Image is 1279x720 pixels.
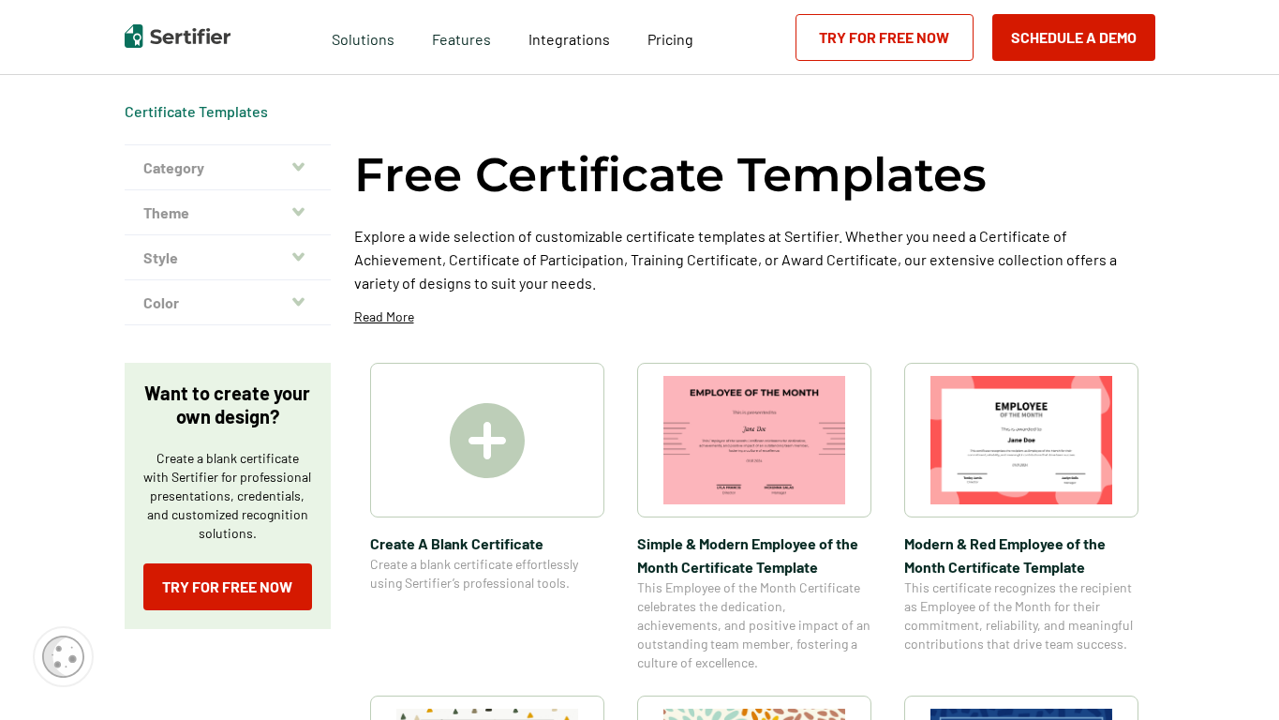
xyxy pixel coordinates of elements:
[125,145,331,190] button: Category
[125,102,268,120] a: Certificate Templates
[432,25,491,49] span: Features
[637,578,871,672] span: This Employee of the Month Certificate celebrates the dedication, achievements, and positive impa...
[125,24,231,48] img: Sertifier | Digital Credentialing Platform
[143,449,312,543] p: Create a blank certificate with Sertifier for professional presentations, credentials, and custom...
[647,25,693,49] a: Pricing
[125,102,268,121] div: Breadcrumb
[663,376,845,504] img: Simple & Modern Employee of the Month Certificate Template
[354,224,1155,294] p: Explore a wide selection of customizable certificate templates at Sertifier. Whether you need a C...
[904,532,1138,578] span: Modern & Red Employee of the Month Certificate Template
[125,190,331,235] button: Theme
[370,555,604,592] span: Create a blank certificate effortlessly using Sertifier’s professional tools.
[354,144,987,205] h1: Free Certificate Templates
[930,376,1112,504] img: Modern & Red Employee of the Month Certificate Template
[354,307,414,326] p: Read More
[796,14,974,61] a: Try for Free Now
[125,280,331,325] button: Color
[647,30,693,48] span: Pricing
[1185,630,1279,720] iframe: Chat Widget
[992,14,1155,61] button: Schedule a Demo
[332,25,394,49] span: Solutions
[125,102,268,121] span: Certificate Templates
[904,578,1138,653] span: This certificate recognizes the recipient as Employee of the Month for their commitment, reliabil...
[125,235,331,280] button: Style
[528,25,610,49] a: Integrations
[143,382,312,428] p: Want to create your own design?
[637,363,871,672] a: Simple & Modern Employee of the Month Certificate TemplateSimple & Modern Employee of the Month C...
[528,30,610,48] span: Integrations
[904,363,1138,672] a: Modern & Red Employee of the Month Certificate TemplateModern & Red Employee of the Month Certifi...
[42,636,84,678] img: Cookie Popup Icon
[637,532,871,578] span: Simple & Modern Employee of the Month Certificate Template
[143,563,312,610] a: Try for Free Now
[370,532,604,555] span: Create A Blank Certificate
[450,403,525,478] img: Create A Blank Certificate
